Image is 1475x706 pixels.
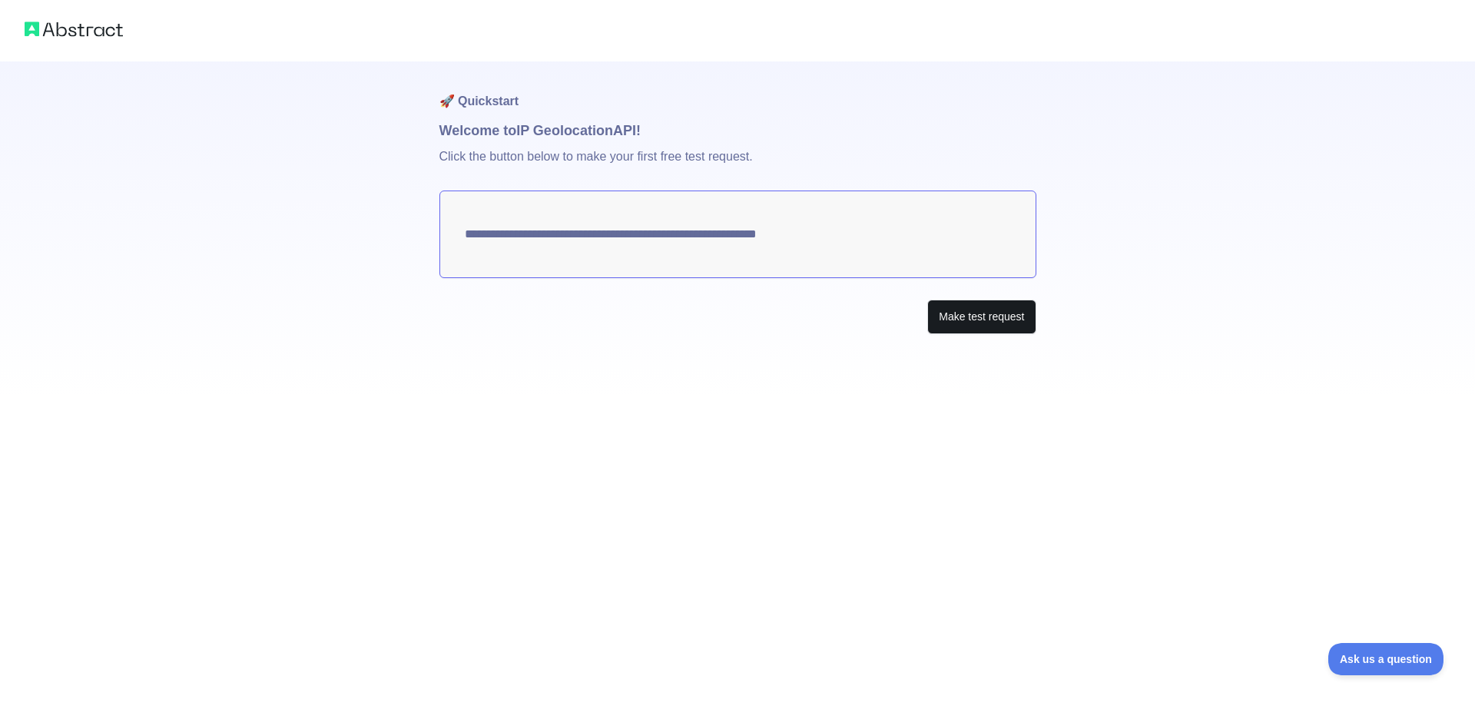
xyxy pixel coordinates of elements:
h1: Welcome to IP Geolocation API! [439,120,1036,141]
img: Abstract logo [25,18,123,40]
iframe: Toggle Customer Support [1328,643,1444,675]
p: Click the button below to make your first free test request. [439,141,1036,191]
button: Make test request [927,300,1036,334]
h1: 🚀 Quickstart [439,61,1036,120]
